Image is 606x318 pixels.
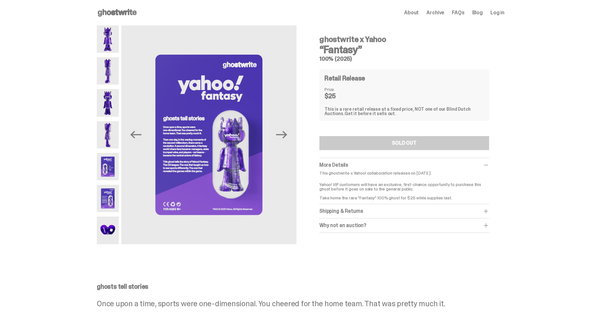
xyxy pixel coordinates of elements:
[319,45,489,55] h3: “Fantasy”
[319,162,348,168] span: More Details
[97,217,119,244] img: Yahoo-HG---7.png
[319,136,489,150] button: SOLD OUT
[97,89,119,116] img: Yahoo-HG---3.png
[319,222,489,229] div: Why not an auction?
[97,283,504,290] p: ghosts tell stories
[319,56,489,62] h5: 100% (2025)
[345,111,396,116] span: Get it before it sells out.
[319,208,489,214] div: Shipping & Returns
[319,36,489,43] h4: ghostwrite x Yahoo
[324,93,356,99] dd: $25
[319,178,489,200] p: Yahoo! VIP customers will have an exclusive, first-chance opportunity to purchase this ghost befo...
[324,107,484,116] div: This is a rare retail release at a fixed price, NOT one of our Blind Dutch Auctions.
[404,10,419,15] a: About
[275,128,289,142] button: Next
[97,57,119,85] img: Yahoo-HG---2.png
[121,25,296,244] img: Yahoo-HG---6.png
[392,141,417,146] div: SOLD OUT
[97,185,119,212] img: Yahoo-HG---6.png
[97,121,119,149] img: Yahoo-HG---4.png
[97,300,504,308] p: Once upon a time, sports were one-dimensional. You cheered for the home team. That was pretty muc...
[426,10,444,15] a: Archive
[97,25,119,53] img: Yahoo-HG---1.png
[472,10,483,15] a: Blog
[129,128,143,142] button: Previous
[490,10,504,15] a: Log in
[97,153,119,180] img: Yahoo-HG---5.png
[324,75,365,81] h4: Retail Release
[452,10,464,15] a: FAQs
[319,171,489,175] p: This ghostwrite x Yahoo! collaboration releases on [DATE].
[324,87,356,92] dt: Price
